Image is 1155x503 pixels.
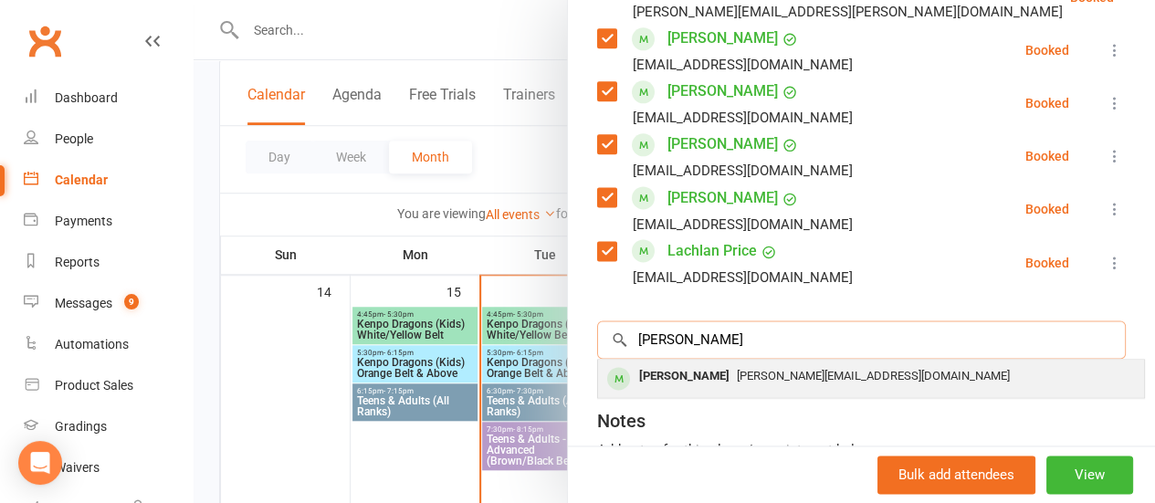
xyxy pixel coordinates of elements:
div: Add notes for this class / appointment below [597,439,1126,461]
div: member [607,367,630,390]
a: [PERSON_NAME] [667,77,778,106]
a: [PERSON_NAME] [667,24,778,53]
a: [PERSON_NAME] [667,183,778,213]
a: Reports [24,242,193,283]
div: Gradings [55,419,107,434]
div: Notes [597,408,646,434]
div: Open Intercom Messenger [18,441,62,485]
a: Gradings [24,406,193,447]
a: Lachlan Price [667,236,757,266]
div: Booked [1025,97,1069,110]
div: [EMAIL_ADDRESS][DOMAIN_NAME] [633,53,853,77]
a: Payments [24,201,193,242]
div: Booked [1025,257,1069,269]
div: [EMAIL_ADDRESS][DOMAIN_NAME] [633,266,853,289]
button: View [1046,456,1133,494]
div: [EMAIL_ADDRESS][DOMAIN_NAME] [633,106,853,130]
a: Messages 9 [24,283,193,324]
a: Clubworx [22,18,68,64]
a: Automations [24,324,193,365]
span: 9 [124,294,139,309]
div: Product Sales [55,378,133,393]
a: Waivers [24,447,193,488]
a: Calendar [24,160,193,201]
div: [EMAIL_ADDRESS][DOMAIN_NAME] [633,213,853,236]
div: Messages [55,296,112,310]
button: Bulk add attendees [877,456,1035,494]
div: [EMAIL_ADDRESS][DOMAIN_NAME] [633,159,853,183]
div: [PERSON_NAME] [632,363,737,390]
div: Payments [55,214,112,228]
div: Booked [1025,203,1069,215]
a: Product Sales [24,365,193,406]
div: People [55,131,93,146]
div: Booked [1025,150,1069,162]
span: [PERSON_NAME][EMAIL_ADDRESS][DOMAIN_NAME] [737,369,1010,382]
div: Calendar [55,173,108,187]
div: Reports [55,255,100,269]
input: Search to add attendees [597,320,1126,359]
div: Automations [55,337,129,351]
div: Waivers [55,460,100,475]
div: Booked [1025,44,1069,57]
div: Dashboard [55,90,118,105]
a: People [24,119,193,160]
a: Dashboard [24,78,193,119]
a: [PERSON_NAME] [667,130,778,159]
